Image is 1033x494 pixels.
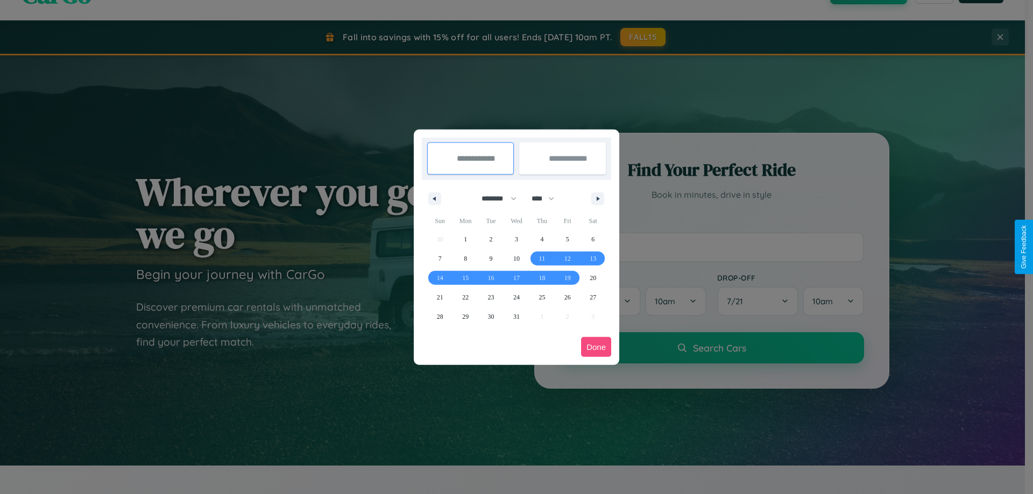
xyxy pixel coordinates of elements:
[490,230,493,249] span: 2
[452,307,478,326] button: 29
[464,230,467,249] span: 1
[513,307,520,326] span: 31
[581,288,606,307] button: 27
[566,230,569,249] span: 5
[452,288,478,307] button: 22
[581,249,606,268] button: 13
[555,249,580,268] button: 12
[529,212,555,230] span: Thu
[529,268,555,288] button: 18
[504,268,529,288] button: 17
[555,288,580,307] button: 26
[564,268,571,288] span: 19
[452,212,478,230] span: Mon
[513,268,520,288] span: 17
[462,268,469,288] span: 15
[462,307,469,326] span: 29
[555,212,580,230] span: Fri
[478,230,504,249] button: 2
[478,307,504,326] button: 30
[539,268,545,288] span: 18
[427,268,452,288] button: 14
[504,288,529,307] button: 24
[488,268,494,288] span: 16
[581,230,606,249] button: 6
[504,249,529,268] button: 10
[513,249,520,268] span: 10
[427,212,452,230] span: Sun
[555,230,580,249] button: 5
[564,249,571,268] span: 12
[529,230,555,249] button: 4
[488,307,494,326] span: 30
[581,212,606,230] span: Sat
[452,268,478,288] button: 15
[427,288,452,307] button: 21
[437,307,443,326] span: 28
[478,212,504,230] span: Tue
[590,249,596,268] span: 13
[581,337,611,357] button: Done
[437,288,443,307] span: 21
[529,249,555,268] button: 11
[478,249,504,268] button: 9
[555,268,580,288] button: 19
[478,288,504,307] button: 23
[539,249,546,268] span: 11
[427,307,452,326] button: 28
[488,288,494,307] span: 23
[581,268,606,288] button: 20
[513,288,520,307] span: 24
[464,249,467,268] span: 8
[590,268,596,288] span: 20
[539,288,545,307] span: 25
[540,230,543,249] span: 4
[529,288,555,307] button: 25
[478,268,504,288] button: 16
[427,249,452,268] button: 7
[590,288,596,307] span: 27
[564,288,571,307] span: 26
[591,230,595,249] span: 6
[1020,225,1028,269] div: Give Feedback
[504,212,529,230] span: Wed
[437,268,443,288] span: 14
[504,307,529,326] button: 31
[438,249,442,268] span: 7
[452,230,478,249] button: 1
[462,288,469,307] span: 22
[515,230,518,249] span: 3
[452,249,478,268] button: 8
[504,230,529,249] button: 3
[490,249,493,268] span: 9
